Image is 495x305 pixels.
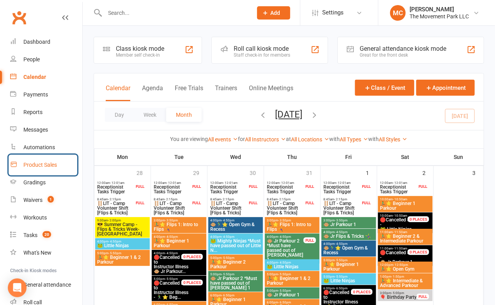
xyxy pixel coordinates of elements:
[266,185,304,194] span: Receptionist Tasks Trigger
[380,201,431,210] span: 🏃‍♂️⭐ Beginner 1 Parkour
[380,250,415,260] span: 🛑Cancelled 8/2 -
[410,13,469,20] div: The Movement Park LLC
[94,149,151,165] th: Mon
[190,200,203,206] div: FULL
[210,198,247,201] span: 8:45am
[245,136,286,143] a: All Instructors
[210,294,261,297] span: 6:00pm
[366,166,377,179] div: 1
[108,198,121,201] span: - 2:15pm
[43,231,51,238] span: 20
[335,259,348,262] span: - 5:50pm
[335,275,348,278] span: - 5:50pm
[10,276,82,294] a: General attendance kiosk mode
[340,136,369,143] a: All Types
[247,200,259,206] div: FULL
[48,196,54,203] span: 1
[360,184,373,189] div: FULL
[116,45,164,52] div: Class kiosk mode
[181,254,203,260] div: 0 PLACES
[278,301,291,304] span: - 6:50pm
[97,201,134,215] span: 🪜LIT - Camp Volunteer Shift [Flips & Tricks]
[266,222,318,232] span: 🏃‍♂️⭐ Flips 1: Intro to Flips 🤸‍♀️
[380,198,431,201] span: 10:00am
[250,166,264,179] div: 30
[306,166,320,179] div: 31
[278,261,291,264] span: - 4:50pm
[210,273,261,276] span: 5:00pm
[249,84,293,101] button: Online Meetings
[153,251,191,255] span: 4:00pm
[377,149,434,165] th: Sat
[410,6,469,13] div: [PERSON_NAME]
[266,289,318,293] span: 5:00pm
[10,68,82,86] a: Calendar
[393,214,407,218] span: - 10:50am
[9,8,29,27] a: Clubworx
[393,181,407,185] span: - 12:01am
[210,260,261,269] span: 🏃‍♂️⭐ Beginner 2 Parkour
[222,256,234,260] span: - 5:50pm
[23,282,71,288] div: General attendance
[222,219,234,222] span: - 4:50pm
[153,281,191,300] span: Instructor Illness - 🏃‍♂️⭐ Beg...
[380,263,431,267] span: 12:00pm
[175,84,203,101] button: Free Trials
[23,162,57,168] div: Product Sales
[266,239,304,262] span: 🐵 Jr Parkour 2 *Must have passed out of [PERSON_NAME] 1
[190,184,203,189] div: FULL
[153,201,191,215] span: 🪜LIT - Camp Volunteer Shift [Flips & Tricks]
[97,240,148,243] span: 4:00pm
[223,181,238,185] span: - 12:01am
[330,136,340,142] strong: with
[23,250,51,256] div: What's New
[380,185,417,194] span: Receptionist Tasks Trigger
[275,109,303,120] button: [DATE]
[266,181,304,185] span: 12:00am
[393,198,407,201] span: - 10:50am
[153,181,191,185] span: 12:00am
[10,139,82,156] a: Automations
[472,166,483,179] div: 3
[380,218,417,232] span: 🐸 Little Ninjas
[210,256,261,260] span: 5:00pm
[10,103,82,121] a: Reports
[221,198,234,201] span: - 2:15pm
[303,237,316,243] div: FULL
[210,239,261,253] span: 🐸 Mighty Ninjas *Must have passed out of Little N...
[181,280,203,285] div: 0 PLACES
[153,198,191,201] span: 8:45am
[208,149,264,165] th: Wed
[266,264,318,269] span: 🐸 Little Ninjas
[105,108,134,122] button: Day
[10,86,82,103] a: Payments
[379,136,408,143] a: All Styles
[323,230,374,234] span: 4:00pm
[335,219,348,222] span: - 3:50pm
[222,294,234,297] span: - 6:50pm
[153,219,205,222] span: 3:00pm
[97,251,148,255] span: 5:00pm
[266,261,318,264] span: 4:00pm
[390,5,406,21] div: MC
[303,184,316,189] div: FULL
[266,235,304,239] span: 4:00pm
[278,235,291,239] span: - 4:50pm
[303,200,316,206] div: FULL
[222,273,234,276] span: - 5:50pm
[234,45,290,52] div: Roll call kiosk mode
[208,136,238,143] a: All events
[380,275,431,278] span: 1:00pm
[323,262,374,271] span: 🏃‍♂️⭐ Beginner 1 Parkour
[323,181,360,185] span: 12:00am
[393,263,408,267] span: - 12:50pm
[170,136,208,142] strong: You are viewing
[334,198,347,201] span: - 2:15pm
[322,4,344,21] span: Settings
[266,293,318,297] span: 🐵 Jr Parkour 1
[380,217,415,227] span: 🛑Cancelled 8/2 -
[165,235,178,239] span: - 4:50pm
[266,198,304,201] span: 8:45am
[408,249,429,255] div: 0 PLACES
[323,259,374,262] span: 5:00pm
